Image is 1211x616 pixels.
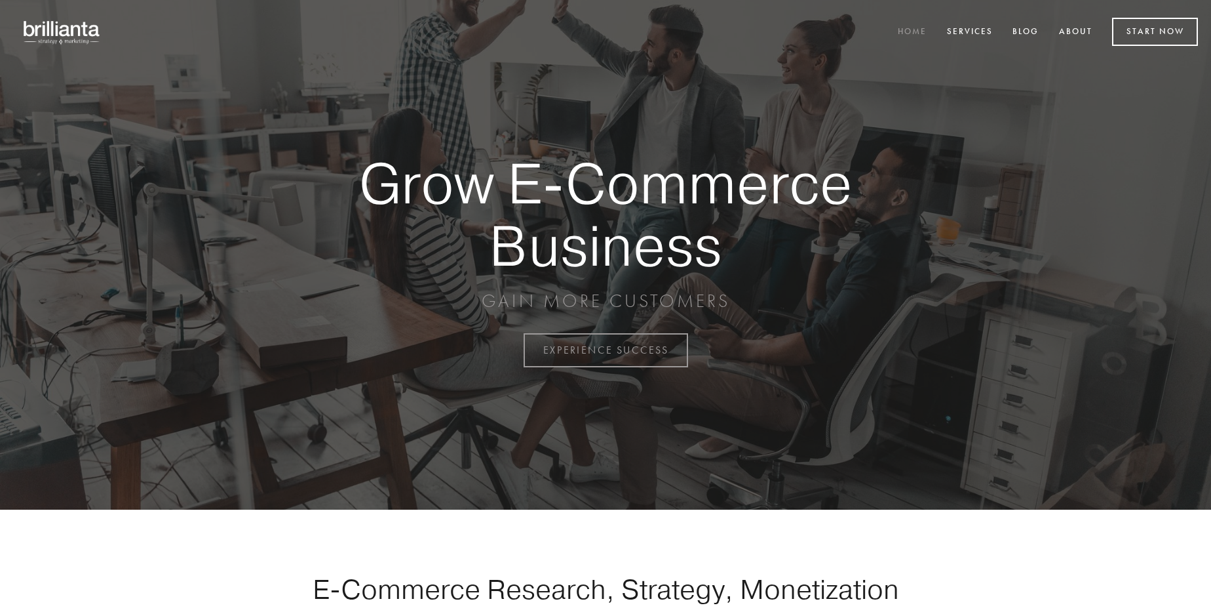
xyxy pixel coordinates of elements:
a: Home [889,22,935,43]
a: About [1050,22,1101,43]
a: Services [938,22,1001,43]
a: EXPERIENCE SUCCESS [524,333,688,367]
a: Start Now [1112,18,1198,46]
h1: E-Commerce Research, Strategy, Monetization [271,573,940,606]
a: Blog [1004,22,1047,43]
p: GAIN MORE CUSTOMERS [313,289,898,313]
img: brillianta - research, strategy, marketing [13,13,111,51]
strong: Grow E-Commerce Business [313,152,898,276]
